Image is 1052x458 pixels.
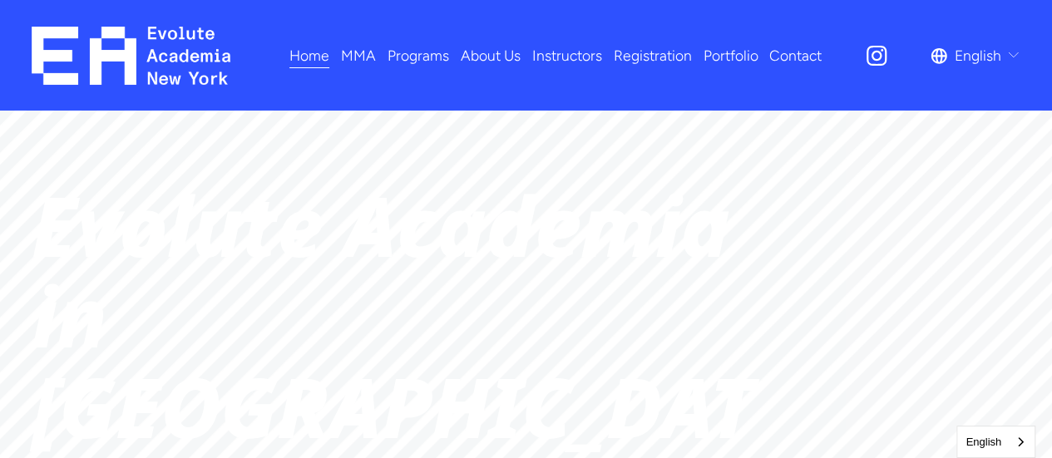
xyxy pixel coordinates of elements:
span: English [954,42,1000,69]
a: folder dropdown [388,41,449,70]
img: EA [32,27,230,85]
a: Registration [613,41,691,70]
a: English [957,426,1035,457]
a: Portfolio [703,41,758,70]
a: Home [289,41,329,70]
a: About Us [461,41,521,70]
a: Instructors [532,41,602,70]
span: MMA [341,42,376,69]
a: Contact [769,41,822,70]
span: Programs [388,42,449,69]
a: folder dropdown [341,41,376,70]
aside: Language selected: English [956,426,1035,458]
div: language picker [931,41,1020,70]
a: Instagram [864,43,889,68]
